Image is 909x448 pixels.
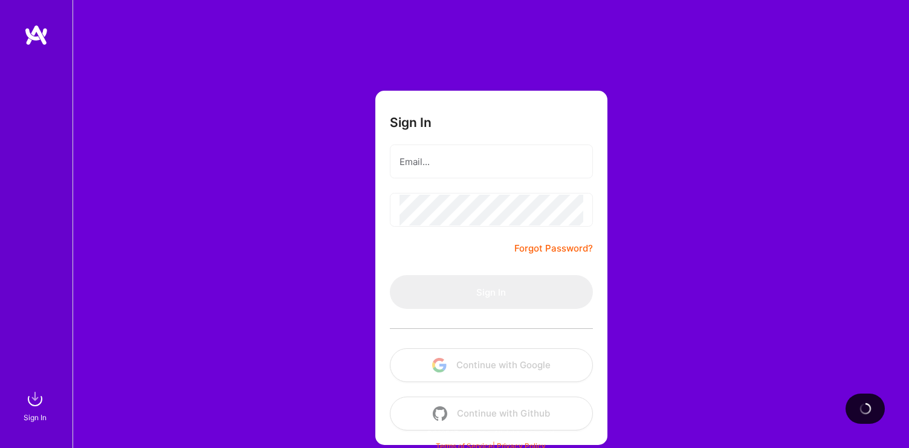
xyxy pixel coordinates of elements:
button: Sign In [390,275,593,309]
a: sign inSign In [25,387,47,424]
img: logo [24,24,48,46]
button: Continue with Google [390,348,593,382]
div: Sign In [24,411,47,424]
button: Continue with Github [390,397,593,430]
h3: Sign In [390,115,432,130]
img: icon [432,358,447,372]
input: Email... [400,146,583,177]
img: icon [433,406,447,421]
img: sign in [23,387,47,411]
img: loading [856,400,873,417]
a: Forgot Password? [514,241,593,256]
